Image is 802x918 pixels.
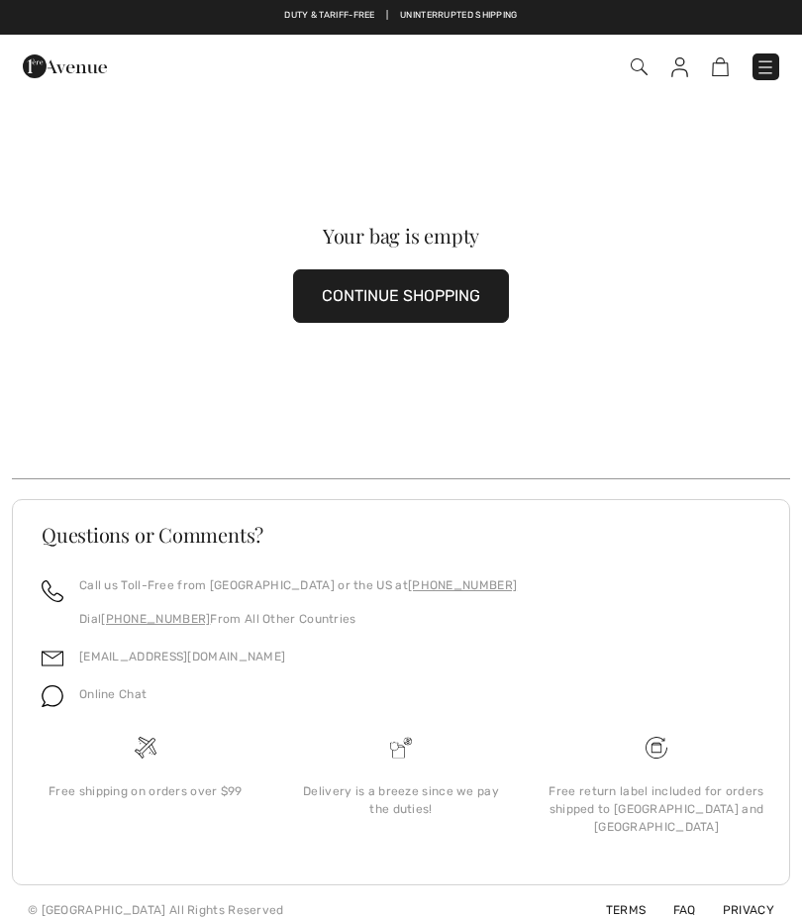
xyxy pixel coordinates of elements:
img: Shopping Bag [712,58,729,77]
p: Call us Toll-Free from [GEOGRAPHIC_DATA] or the US at [79,577,517,595]
h3: Questions or Comments? [42,526,760,546]
a: Duty & tariff-free | Uninterrupted shipping [284,11,517,21]
p: Dial From All Other Countries [79,611,517,629]
img: Free shipping on orders over $99 [135,738,156,760]
div: Free shipping on orders over $99 [34,783,257,801]
img: My Info [671,58,688,78]
img: Search [631,59,648,76]
span: Online Chat [79,688,147,702]
img: Delivery is a breeze since we pay the duties! [390,738,412,760]
a: Terms [582,904,647,918]
div: Free return label included for orders shipped to [GEOGRAPHIC_DATA] and [GEOGRAPHIC_DATA] [545,783,768,837]
img: Menu [755,58,775,78]
div: Your bag is empty [50,227,751,247]
a: FAQ [650,904,696,918]
a: 1ère Avenue [23,56,107,75]
img: call [42,581,63,603]
button: CONTINUE SHOPPING [293,270,509,324]
a: [PHONE_NUMBER] [408,579,517,593]
a: [EMAIL_ADDRESS][DOMAIN_NAME] [79,651,285,664]
img: 1ère Avenue [23,48,107,87]
img: email [42,649,63,670]
img: Free shipping on orders over $99 [646,738,667,760]
a: Privacy [699,904,774,918]
a: [PHONE_NUMBER] [101,613,210,627]
div: Delivery is a breeze since we pay the duties! [289,783,513,819]
img: chat [42,686,63,708]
